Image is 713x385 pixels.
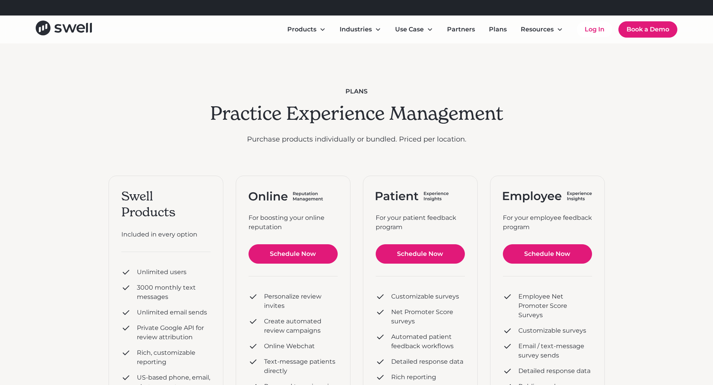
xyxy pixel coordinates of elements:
div: Email / text-message survey sends [518,342,592,360]
a: Schedule Now [503,244,592,264]
div: Unlimited users [137,268,186,277]
a: Log In [577,22,612,37]
div: Products [281,22,332,37]
div: 3000 monthly text messages [137,283,211,302]
a: Partners [441,22,481,37]
a: Schedule Now [249,244,338,264]
div: Products [287,25,316,34]
h2: Practice Experience Management [210,102,503,125]
div: Customizable surveys [391,292,459,301]
div: Net Promoter Score surveys [391,307,465,326]
div: For your patient feedback program [376,213,465,232]
div: Use Case [395,25,424,34]
div: plans [210,87,503,96]
a: Book a Demo [618,21,677,38]
div: Detailed response data [391,357,463,366]
a: home [36,21,92,38]
div: Customizable surveys [518,326,586,335]
div: Create automated review campaigns [264,317,338,335]
div: Employee Net Promoter Score Surveys [518,292,592,320]
div: Rich reporting [391,373,436,382]
p: Purchase products individually or bundled. Priced per location. [210,134,503,145]
div: Text-message patients directly [264,357,338,376]
div: Private Google API for review attribution [137,323,211,342]
div: Rich, customizable reporting [137,348,211,367]
div: Online Webchat [264,342,315,351]
div: Included in every option [121,230,211,239]
div: For boosting your online reputation [249,213,338,232]
div: Industries [340,25,372,34]
div: Swell Products [121,188,211,221]
div: Automated patient feedback workflows [391,332,465,351]
div: Resources [514,22,569,37]
div: Use Case [389,22,439,37]
div: Resources [521,25,554,34]
div: For your employee feedback program [503,213,592,232]
a: Schedule Now [376,244,465,264]
div: Detailed response data [518,366,590,376]
div: Industries [333,22,387,37]
div: Unlimited email sends [137,308,207,317]
div: Personalize review invites [264,292,338,311]
a: Plans [483,22,513,37]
